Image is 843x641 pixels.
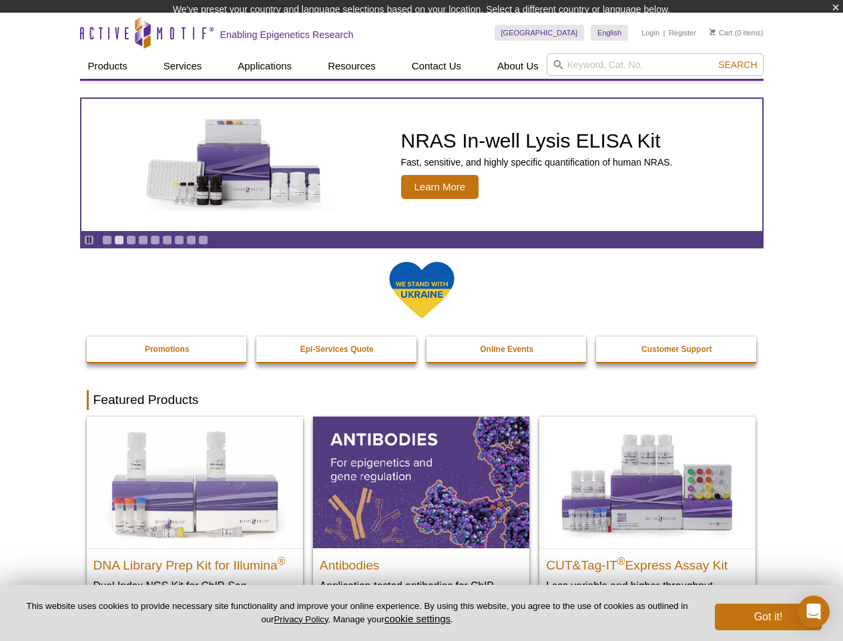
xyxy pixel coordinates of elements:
[145,345,190,354] strong: Promotions
[198,235,208,245] a: Go to slide 9
[313,417,529,619] a: All Antibodies Antibodies Application-tested antibodies for ChIP, CUT&Tag, and CUT&RUN.
[81,99,762,231] article: NRAS In-well Lysis ELISA Kit
[591,25,628,41] a: English
[138,235,148,245] a: Go to slide 4
[547,53,764,76] input: Keyword, Cat. No.
[401,156,673,168] p: Fast, sensitive, and highly specific quantification of human NRAS.
[87,390,757,410] h2: Featured Products
[220,29,354,41] h2: Enabling Epigenetics Research
[641,28,659,37] a: Login
[480,345,533,354] strong: Online Events
[445,10,481,41] img: Change Here
[300,345,374,354] strong: Epi-Services Quote
[546,579,749,606] p: Less variable and higher-throughput genome-wide profiling of histone marks​.
[401,131,673,151] h2: NRAS In-well Lysis ELISA Kit
[150,235,160,245] a: Go to slide 5
[320,579,523,606] p: Application-tested antibodies for ChIP, CUT&Tag, and CUT&RUN.
[495,25,585,41] a: [GEOGRAPHIC_DATA]
[156,53,210,79] a: Services
[489,53,547,79] a: About Us
[710,29,716,35] img: Your Cart
[278,555,286,566] sup: ®
[80,53,135,79] a: Products
[714,59,761,71] button: Search
[320,53,384,79] a: Resources
[539,417,756,548] img: CUT&Tag-IT® Express Assay Kit
[427,337,588,362] a: Online Events
[162,235,172,245] a: Go to slide 6
[134,119,334,211] img: NRAS In-well Lysis ELISA Kit
[274,614,328,624] a: Privacy Policy
[617,555,625,566] sup: ®
[404,53,469,79] a: Contact Us
[256,337,418,362] a: Epi-Services Quote
[710,25,764,41] li: (0 items)
[388,260,455,320] img: We Stand With Ukraine
[669,28,696,37] a: Register
[87,337,248,362] a: Promotions
[81,99,762,231] a: NRAS In-well Lysis ELISA Kit NRAS In-well Lysis ELISA Kit Fast, sensitive, and highly specific qu...
[230,53,300,79] a: Applications
[93,552,296,572] h2: DNA Library Prep Kit for Illumina
[718,59,757,70] span: Search
[641,345,712,354] strong: Customer Support
[715,604,822,630] button: Got it!
[93,579,296,620] p: Dual Index NGS Kit for ChIP-Seq, CUT&RUN, and ds methylated DNA assays.
[596,337,758,362] a: Customer Support
[663,25,665,41] li: |
[539,417,756,619] a: CUT&Tag-IT® Express Assay Kit CUT&Tag-IT®Express Assay Kit Less variable and higher-throughput ge...
[313,417,529,548] img: All Antibodies
[21,600,693,626] p: This website uses cookies to provide necessary site functionality and improve your online experie...
[102,235,112,245] a: Go to slide 1
[384,613,451,624] button: cookie settings
[174,235,184,245] a: Go to slide 7
[401,175,479,199] span: Learn More
[84,235,94,245] a: Toggle autoplay
[87,417,303,632] a: DNA Library Prep Kit for Illumina DNA Library Prep Kit for Illumina® Dual Index NGS Kit for ChIP-...
[798,596,830,628] div: Open Intercom Messenger
[87,417,303,548] img: DNA Library Prep Kit for Illumina
[320,552,523,572] h2: Antibodies
[710,28,733,37] a: Cart
[114,235,124,245] a: Go to slide 2
[546,552,749,572] h2: CUT&Tag-IT Express Assay Kit
[186,235,196,245] a: Go to slide 8
[126,235,136,245] a: Go to slide 3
